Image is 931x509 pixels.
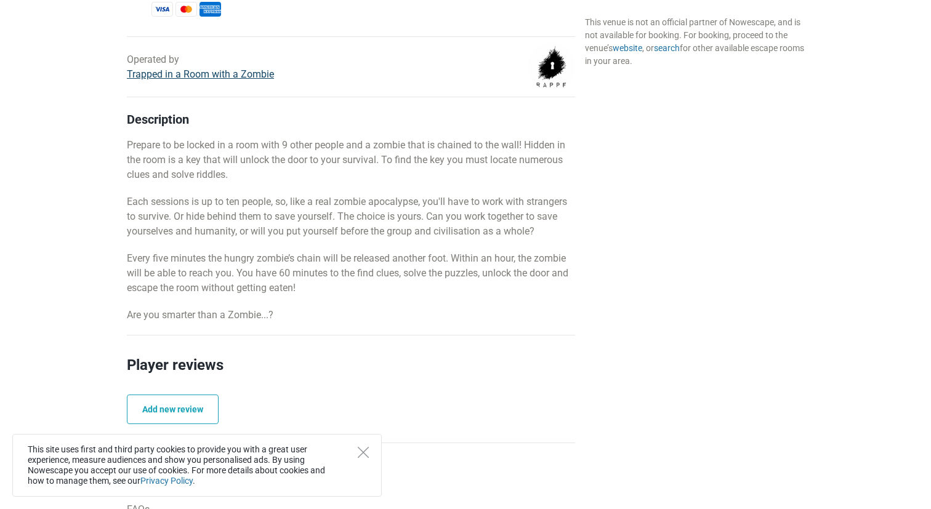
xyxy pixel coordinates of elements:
[127,395,219,424] a: Add new review
[127,112,575,127] h4: Description
[127,68,274,80] a: Trapped in a Room with a Zombie
[613,43,642,53] a: website
[654,43,680,53] a: search
[585,16,804,68] div: This venue is not an official partner of Nowescape, and is not available for booking. For booking...
[175,2,197,17] span: MasterCard
[528,43,575,90] img: 01386bd6d8e091c2l.png
[127,354,575,395] h2: Player reviews
[199,2,221,17] span: American Express
[358,447,369,458] button: Close
[127,308,575,323] p: Are you smarter than a Zombie...?
[127,52,274,82] div: Operated by
[140,476,193,486] a: Privacy Policy
[127,194,575,239] p: Each sessions is up to ten people, so, like a real zombie apocalypse, you'll have to work with st...
[12,434,382,497] div: This site uses first and third party cookies to provide you with a great user experience, measure...
[151,2,173,17] span: Visa
[127,138,575,182] p: Prepare to be locked in a room with 9 other people and a zombie that is chained to the wall! Hidd...
[127,251,575,295] p: Every five minutes the hungry zombie’s chain will be released another foot. Within an hour, the z...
